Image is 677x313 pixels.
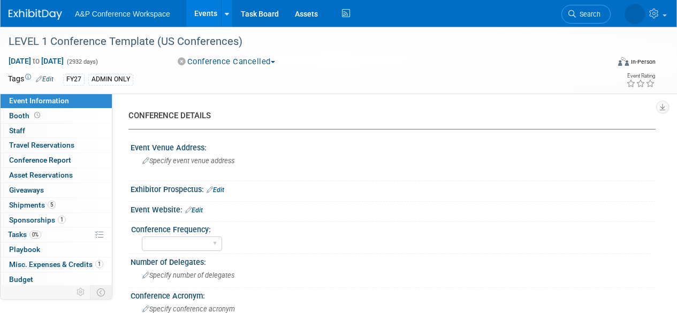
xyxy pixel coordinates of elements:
span: Tasks [8,230,41,239]
div: Event Website: [131,202,656,216]
img: Anne Weston [625,4,645,24]
div: In-Person [630,58,656,66]
a: Misc. Expenses & Credits1 [1,257,112,272]
span: 1 [58,216,66,224]
a: Conference Report [1,153,112,167]
span: Booth [9,111,42,120]
div: LEVEL 1 Conference Template (US Conferences) [5,32,600,51]
a: Travel Reservations [1,138,112,152]
span: to [31,57,41,65]
img: Format-Inperson.png [618,57,629,66]
span: A&P Conference Workspace [75,10,170,18]
div: ADMIN ONLY [88,74,133,85]
span: Specify conference acronym [142,305,235,313]
button: Conference Cancelled [174,56,279,67]
span: 5 [48,201,56,209]
span: Search [576,10,600,18]
span: Booth not reserved yet [32,111,42,119]
a: Staff [1,124,112,138]
td: Personalize Event Tab Strip [72,285,90,299]
div: CONFERENCE DETAILS [128,110,648,121]
div: FY27 [63,74,85,85]
a: Asset Reservations [1,168,112,182]
span: Sponsorships [9,216,66,224]
div: Event Rating [626,73,655,79]
span: Event Information [9,96,69,105]
a: Event Information [1,94,112,108]
a: Shipments5 [1,198,112,212]
div: Conference Frequency: [131,222,651,235]
a: Tasks0% [1,227,112,242]
td: Toggle Event Tabs [90,285,112,299]
span: [DATE] [DATE] [8,56,64,66]
span: Shipments [9,201,56,209]
div: Event Format [561,56,656,72]
a: Giveaways [1,183,112,197]
div: Conference Acronym: [131,288,656,301]
a: Budget [1,272,112,287]
span: Travel Reservations [9,141,74,149]
span: Staff [9,126,25,135]
a: Playbook [1,242,112,257]
a: Search [561,5,611,24]
a: Booth [1,109,112,123]
span: Specify event venue address [142,157,234,165]
span: Misc. Expenses & Credits [9,260,103,269]
span: Asset Reservations [9,171,73,179]
span: Budget [9,275,33,284]
span: Conference Report [9,156,71,164]
div: Number of Delegates: [131,254,656,268]
a: Edit [185,207,203,214]
a: Edit [207,186,224,194]
span: (2932 days) [66,58,98,65]
span: Specify number of delegates [142,271,234,279]
span: Giveaways [9,186,44,194]
span: 0% [29,231,41,239]
a: Edit [36,75,54,83]
div: Exhibitor Prospectus: [131,181,656,195]
div: Event Venue Address: [131,140,656,153]
img: ExhibitDay [9,9,62,20]
a: Sponsorships1 [1,213,112,227]
td: Tags [8,73,54,86]
span: 1 [95,260,103,268]
span: Playbook [9,245,40,254]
